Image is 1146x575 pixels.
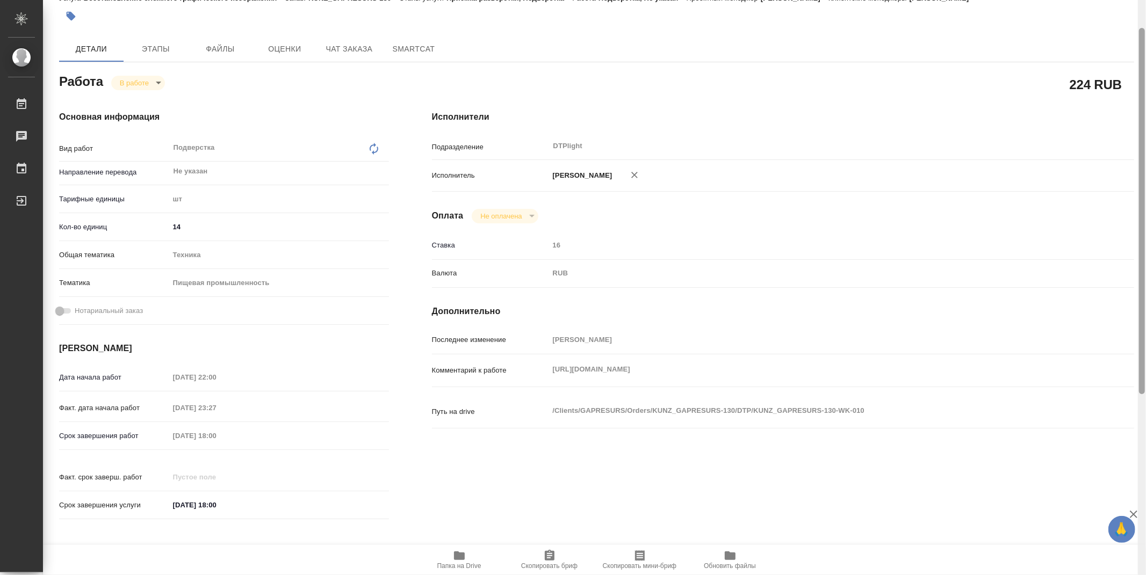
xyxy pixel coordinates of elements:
[432,334,549,345] p: Последнее изменение
[549,237,1076,253] input: Пустое поле
[323,42,375,56] span: Чат заказа
[111,76,165,90] div: В работе
[75,305,143,316] span: Нотариальный заказ
[169,246,389,264] div: Техника
[66,42,117,56] span: Детали
[194,42,246,56] span: Файлы
[59,342,389,355] h4: [PERSON_NAME]
[59,500,169,511] p: Срок завершения услуги
[504,545,595,575] button: Скопировать бриф
[59,222,169,232] p: Кол-во единиц
[549,264,1076,282] div: RUB
[59,71,103,90] h2: Работа
[59,111,389,123] h4: Основная информация
[521,562,578,570] span: Скопировать бриф
[169,428,263,443] input: Пустое поле
[432,170,549,181] p: Исполнитель
[169,190,389,208] div: шт
[59,250,169,260] p: Общая тематика
[472,209,538,223] div: В работе
[623,163,646,187] button: Удалить исполнителя
[595,545,685,575] button: Скопировать мини-бриф
[388,42,439,56] span: SmartCat
[169,369,263,385] input: Пустое поле
[685,545,775,575] button: Обновить файлы
[432,305,1134,318] h4: Дополнительно
[549,402,1076,420] textarea: /Clients/GAPRESURS/Orders/KUNZ_GAPRESURS-130/DTP/KUNZ_GAPRESURS-130-WK-010
[117,78,152,88] button: В работе
[169,274,389,292] div: Пищевая промышленность
[259,42,311,56] span: Оценки
[169,400,263,416] input: Пустое поле
[704,562,756,570] span: Обновить файлы
[549,332,1076,347] input: Пустое поле
[59,143,169,154] p: Вид работ
[59,403,169,413] p: Факт. дата начала работ
[59,431,169,441] p: Срок завершения работ
[549,170,612,181] p: [PERSON_NAME]
[59,278,169,288] p: Тематика
[432,240,549,251] p: Ставка
[59,372,169,383] p: Дата начала работ
[477,212,525,221] button: Не оплачена
[603,562,676,570] span: Скопировать мини-бриф
[1070,75,1122,93] h2: 224 RUB
[414,545,504,575] button: Папка на Drive
[432,142,549,152] p: Подразделение
[432,209,464,222] h4: Оплата
[59,194,169,205] p: Тарифные единицы
[432,406,549,417] p: Путь на drive
[432,268,549,279] p: Валюта
[59,167,169,178] p: Направление перевода
[1113,518,1131,541] span: 🙏
[59,4,83,28] button: Добавить тэг
[169,497,263,513] input: ✎ Введи что-нибудь
[437,562,481,570] span: Папка на Drive
[1108,516,1135,543] button: 🙏
[549,360,1076,379] textarea: [URL][DOMAIN_NAME]
[432,111,1134,123] h4: Исполнители
[59,472,169,483] p: Факт. срок заверш. работ
[169,469,263,485] input: Пустое поле
[432,365,549,376] p: Комментарий к работе
[130,42,182,56] span: Этапы
[169,219,389,235] input: ✎ Введи что-нибудь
